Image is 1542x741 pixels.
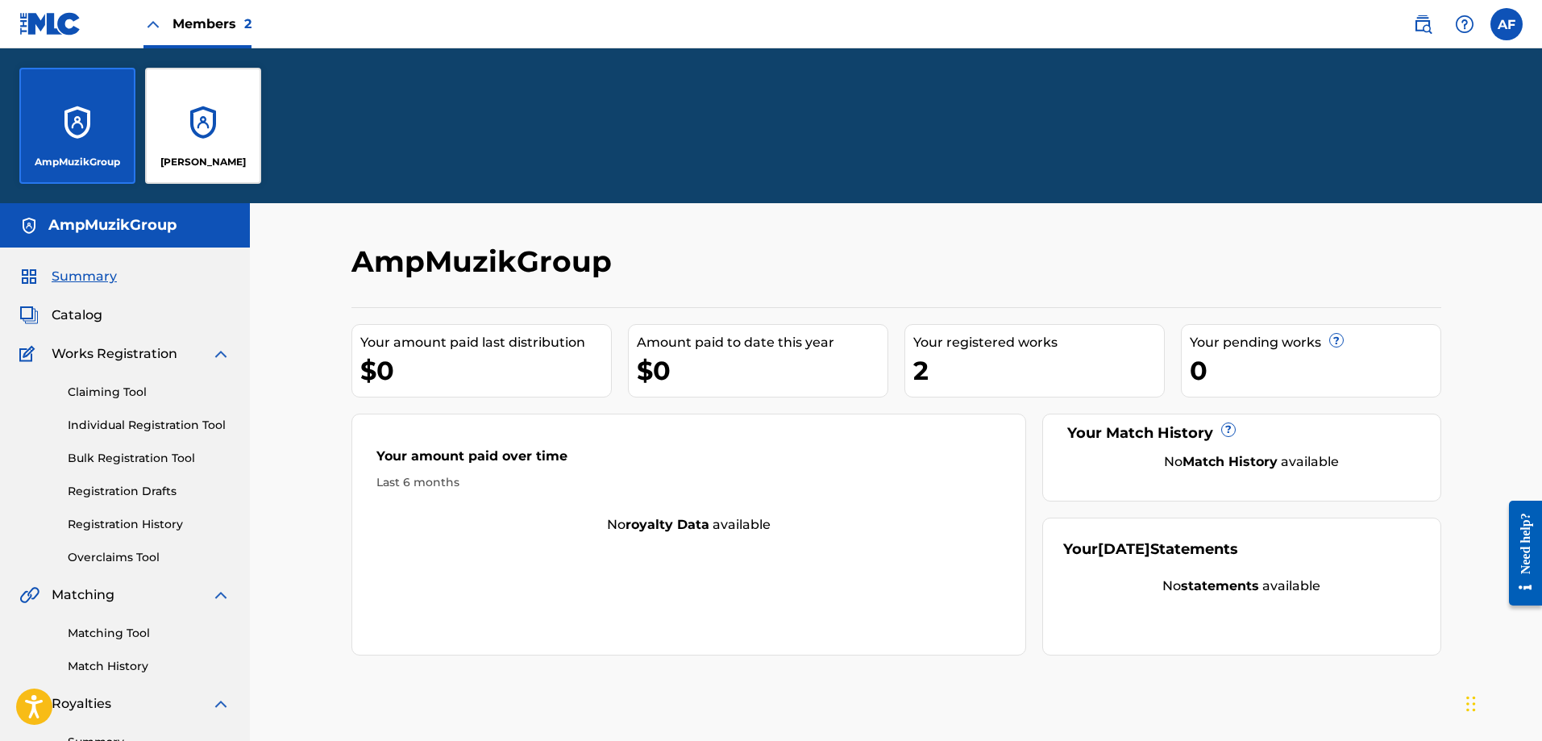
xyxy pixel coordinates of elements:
[1063,539,1238,560] div: Your Statements
[1190,352,1440,389] div: 0
[1413,15,1432,34] img: search
[19,267,39,286] img: Summary
[145,68,261,184] a: Accounts[PERSON_NAME]
[19,344,40,364] img: Works Registration
[1455,15,1474,34] img: help
[913,352,1164,389] div: 2
[52,694,111,714] span: Royalties
[1448,8,1481,40] div: Help
[1330,334,1343,347] span: ?
[19,267,117,286] a: SummarySummary
[351,244,620,280] h2: AmpMuzikGroup
[19,306,102,325] a: CatalogCatalog
[68,417,231,434] a: Individual Registration Tool
[1190,333,1440,352] div: Your pending works
[52,585,114,605] span: Matching
[172,15,251,33] span: Members
[1181,578,1259,593] strong: statements
[913,333,1164,352] div: Your registered works
[48,216,177,235] h5: AmpMuzikGroup
[1182,454,1278,469] strong: Match History
[19,216,39,235] img: Accounts
[211,694,231,714] img: expand
[68,549,231,566] a: Overclaims Tool
[19,12,81,35] img: MLC Logo
[19,694,39,714] img: Royalties
[19,68,135,184] a: AccountsAmpMuzikGroup
[68,450,231,467] a: Bulk Registration Tool
[1461,664,1542,741] iframe: Chat Widget
[52,267,117,286] span: Summary
[68,625,231,642] a: Matching Tool
[52,306,102,325] span: Catalog
[160,155,246,169] p: Anthony Fleming
[68,658,231,675] a: Match History
[143,15,163,34] img: Close
[68,483,231,500] a: Registration Drafts
[68,384,231,401] a: Claiming Tool
[626,517,709,532] strong: royalty data
[211,585,231,605] img: expand
[1083,452,1420,472] div: No available
[211,344,231,364] img: expand
[1490,8,1523,40] div: User Menu
[352,515,1026,535] div: No available
[35,155,120,169] p: AmpMuzikGroup
[68,516,231,533] a: Registration History
[1222,423,1235,436] span: ?
[360,333,611,352] div: Your amount paid last distribution
[19,585,39,605] img: Matching
[1063,423,1420,444] div: Your Match History
[244,16,251,31] span: 2
[376,474,1002,491] div: Last 6 months
[360,352,611,389] div: $0
[1063,577,1420,596] div: No available
[1497,489,1542,618] iframe: Resource Center
[376,447,1002,474] div: Your amount paid over time
[52,344,177,364] span: Works Registration
[1407,8,1439,40] a: Public Search
[637,352,887,389] div: $0
[1466,680,1476,728] div: Drag
[1098,540,1150,558] span: [DATE]
[19,306,39,325] img: Catalog
[637,333,887,352] div: Amount paid to date this year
